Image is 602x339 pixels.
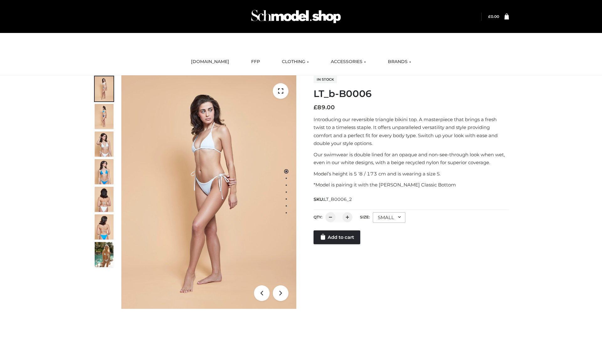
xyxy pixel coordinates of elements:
[373,212,405,223] div: SMALL
[95,159,114,184] img: ArielClassicBikiniTop_CloudNine_AzureSky_OW114ECO_4-scaled.jpg
[488,14,499,19] bdi: 0.00
[314,116,509,148] p: Introducing our reversible triangle bikini top. A masterpiece that brings a fresh twist to a time...
[249,4,343,29] img: Schmodel Admin 964
[95,187,114,212] img: ArielClassicBikiniTop_CloudNine_AzureSky_OW114ECO_7-scaled.jpg
[95,104,114,129] img: ArielClassicBikiniTop_CloudNine_AzureSky_OW114ECO_2-scaled.jpg
[314,196,353,203] span: SKU:
[488,14,491,19] span: £
[95,132,114,157] img: ArielClassicBikiniTop_CloudNine_AzureSky_OW114ECO_3-scaled.jpg
[314,88,509,100] h1: LT_b-B0006
[314,151,509,167] p: Our swimwear is double lined for an opaque and non-see-through look when wet, even in our white d...
[121,75,296,309] img: LT_b-B0006
[383,55,416,69] a: BRANDS
[326,55,371,69] a: ACCESSORIES
[314,215,322,219] label: QTY:
[488,14,499,19] a: £0.00
[95,242,114,267] img: Arieltop_CloudNine_AzureSky2.jpg
[277,55,314,69] a: CLOTHING
[324,196,352,202] span: LT_B0006_2
[314,104,335,111] bdi: 89.00
[314,104,317,111] span: £
[314,76,337,83] span: In stock
[95,76,114,101] img: ArielClassicBikiniTop_CloudNine_AzureSky_OW114ECO_1-scaled.jpg
[314,170,509,178] p: Model’s height is 5 ‘8 / 173 cm and is wearing a size S.
[314,181,509,189] p: *Model is pairing it with the [PERSON_NAME] Classic Bottom
[360,215,370,219] label: Size:
[314,230,360,244] a: Add to cart
[186,55,234,69] a: [DOMAIN_NAME]
[95,214,114,239] img: ArielClassicBikiniTop_CloudNine_AzureSky_OW114ECO_8-scaled.jpg
[246,55,265,69] a: FFP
